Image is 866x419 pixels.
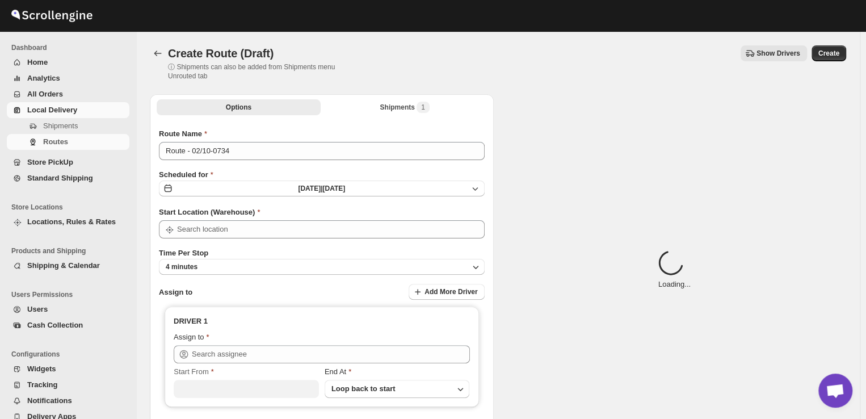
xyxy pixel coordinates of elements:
[159,288,192,296] span: Assign to
[27,305,48,313] span: Users
[7,134,129,150] button: Routes
[7,70,129,86] button: Analytics
[7,118,129,134] button: Shipments
[174,367,208,376] span: Start From
[27,158,73,166] span: Store PickUp
[27,380,57,389] span: Tracking
[159,181,485,196] button: [DATE]|[DATE]
[27,58,48,66] span: Home
[159,208,255,216] span: Start Location (Warehouse)
[741,45,807,61] button: Show Drivers
[7,258,129,274] button: Shipping & Calendar
[812,45,846,61] button: Create
[818,374,852,408] div: Open chat
[166,262,197,271] span: 4 minutes
[159,170,208,179] span: Scheduled for
[380,102,429,113] div: Shipments
[168,47,274,60] span: Create Route (Draft)
[322,185,345,192] span: [DATE]
[7,317,129,333] button: Cash Collection
[27,396,72,405] span: Notifications
[818,49,839,58] span: Create
[7,301,129,317] button: Users
[168,62,352,81] p: ⓘ Shipments can also be added from Shipments menu Unrouted tab
[27,74,60,82] span: Analytics
[7,393,129,409] button: Notifications
[150,45,166,61] button: Routes
[159,249,208,257] span: Time Per Stop
[11,350,131,359] span: Configurations
[159,142,485,160] input: Eg: Bengaluru Route
[421,103,425,112] span: 1
[11,203,131,212] span: Store Locations
[27,174,93,182] span: Standard Shipping
[7,377,129,393] button: Tracking
[43,137,68,146] span: Routes
[7,55,129,70] button: Home
[325,366,470,378] div: End At
[424,287,477,296] span: Add More Driver
[27,261,100,270] span: Shipping & Calendar
[192,345,470,363] input: Search assignee
[27,321,83,329] span: Cash Collection
[298,185,322,192] span: [DATE] |
[323,99,487,115] button: Selected Shipments
[157,99,321,115] button: All Route Options
[226,103,251,112] span: Options
[159,259,485,275] button: 4 minutes
[177,220,485,238] input: Search location
[43,121,78,130] span: Shipments
[174,332,204,343] div: Assign to
[27,217,116,226] span: Locations, Rules & Rates
[27,90,63,98] span: All Orders
[325,380,470,398] button: Loop back to start
[7,214,129,230] button: Locations, Rules & Rates
[658,250,691,290] div: Loading...
[7,361,129,377] button: Widgets
[27,106,77,114] span: Local Delivery
[11,290,131,299] span: Users Permissions
[159,129,202,138] span: Route Name
[331,384,396,393] span: Loop back to start
[11,246,131,255] span: Products and Shipping
[756,49,800,58] span: Show Drivers
[11,43,131,52] span: Dashboard
[27,364,56,373] span: Widgets
[7,86,129,102] button: All Orders
[174,316,470,327] h3: DRIVER 1
[409,284,484,300] button: Add More Driver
